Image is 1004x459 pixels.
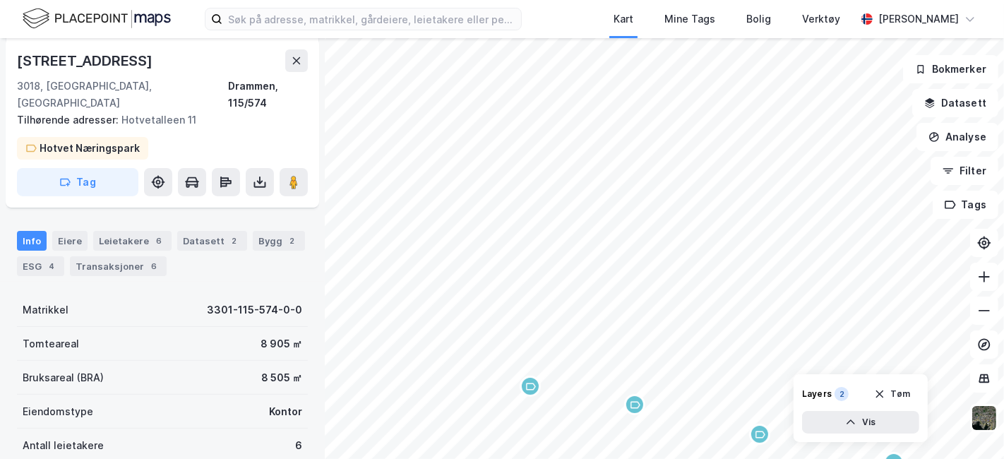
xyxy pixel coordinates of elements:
div: [PERSON_NAME] [878,11,959,28]
img: logo.f888ab2527a4732fd821a326f86c7f29.svg [23,6,171,31]
button: Filter [931,157,998,185]
div: 2 [285,234,299,248]
div: 6 [147,259,161,273]
div: 2 [227,234,241,248]
div: 3301-115-574-0-0 [207,302,302,318]
div: Info [17,231,47,251]
button: Bokmerker [903,55,998,83]
div: Mine Tags [664,11,715,28]
div: Kontor [269,403,302,420]
div: Hotvet Næringspark [40,140,140,157]
button: Datasett [912,89,998,117]
div: Map marker [749,424,770,445]
div: Eiere [52,231,88,251]
div: Datasett [177,231,247,251]
div: Drammen, 115/574 [228,78,308,112]
span: Tilhørende adresser: [17,114,121,126]
div: Hotvetalleen 11 [17,112,297,129]
div: Bygg [253,231,305,251]
div: 2 [835,387,849,401]
div: [STREET_ADDRESS] [17,49,155,72]
div: Matrikkel [23,302,68,318]
div: Antall leietakere [23,437,104,454]
div: 6 [295,437,302,454]
button: Vis [802,411,919,434]
div: 4 [44,259,59,273]
div: Verktøy [802,11,840,28]
div: Layers [802,388,832,400]
iframe: Chat Widget [933,391,1004,459]
div: Transaksjoner [70,256,167,276]
div: Bruksareal (BRA) [23,369,104,386]
div: Kontrollprogram for chat [933,391,1004,459]
input: Søk på adresse, matrikkel, gårdeiere, leietakere eller personer [222,8,521,30]
div: Tomteareal [23,335,79,352]
div: 8 505 ㎡ [261,369,302,386]
div: Map marker [520,376,541,397]
div: ESG [17,256,64,276]
button: Tags [933,191,998,219]
div: Kart [614,11,633,28]
div: Bolig [746,11,771,28]
div: 6 [152,234,166,248]
button: Tag [17,168,138,196]
div: Map marker [624,394,645,415]
div: Leietakere [93,231,172,251]
div: 3018, [GEOGRAPHIC_DATA], [GEOGRAPHIC_DATA] [17,78,228,112]
div: 8 905 ㎡ [261,335,302,352]
button: Analyse [916,123,998,151]
div: Eiendomstype [23,403,93,420]
button: Tøm [865,383,919,405]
